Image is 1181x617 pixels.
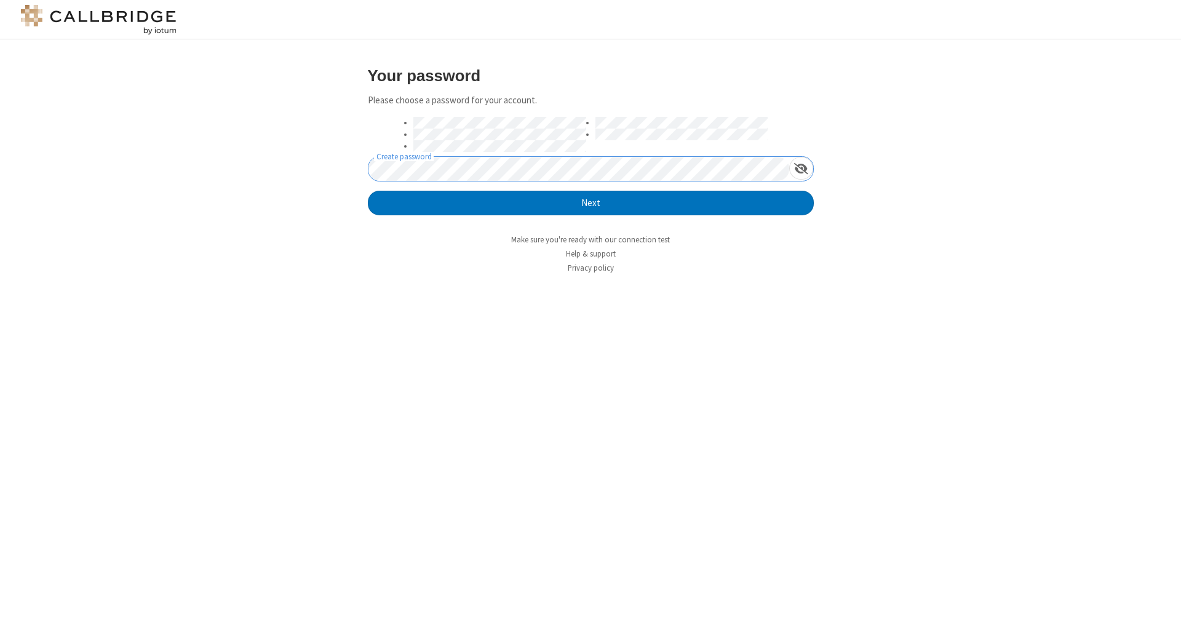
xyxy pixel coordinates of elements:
a: Make sure you're ready with our connection test [511,234,670,245]
a: Help & support [566,249,616,259]
img: logo@2x.png [18,5,178,34]
a: Privacy policy [568,263,614,273]
button: Next [368,191,814,215]
p: Please choose a password for your account. [368,94,814,108]
div: Show password [789,157,813,180]
input: Create password [368,157,789,181]
h3: Your password [368,67,814,84]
